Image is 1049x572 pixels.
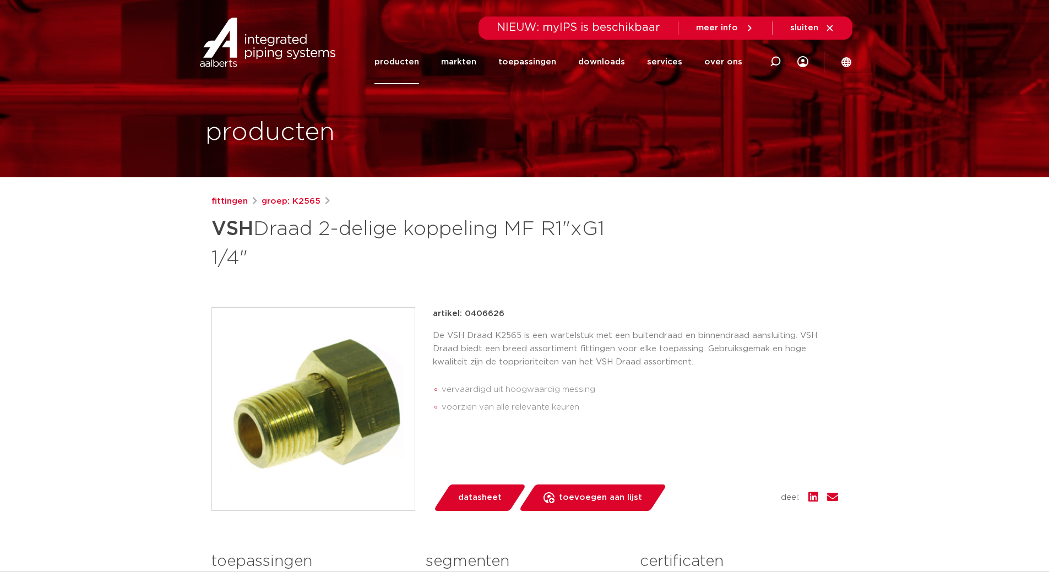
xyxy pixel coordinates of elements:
[205,115,335,150] h1: producten
[797,40,808,84] div: my IPS
[696,24,738,32] span: meer info
[441,40,476,84] a: markten
[497,22,660,33] span: NIEUW: myIPS is beschikbaar
[578,40,625,84] a: downloads
[498,40,556,84] a: toepassingen
[211,219,253,239] strong: VSH
[458,489,502,506] span: datasheet
[262,195,320,208] a: groep: K2565
[442,381,838,399] li: vervaardigd uit hoogwaardig messing
[212,308,415,510] img: Product Image for VSH Draad 2-delige koppeling MF R1"xG1 1/4"
[433,484,526,511] a: datasheet
[790,23,835,33] a: sluiten
[647,40,682,84] a: services
[704,40,742,84] a: over ons
[374,40,419,84] a: producten
[696,23,754,33] a: meer info
[211,213,625,272] h1: Draad 2-delige koppeling MF R1"xG1 1/4"
[433,307,504,320] p: artikel: 0406626
[790,24,818,32] span: sluiten
[559,489,642,506] span: toevoegen aan lijst
[374,40,742,84] nav: Menu
[433,329,838,369] p: De VSH Draad K2565 is een wartelstuk met een buitendraad en binnendraad aansluiting. VSH Draad bi...
[442,399,838,416] li: voorzien van alle relevante keuren
[781,491,800,504] span: deel:
[211,195,248,208] a: fittingen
